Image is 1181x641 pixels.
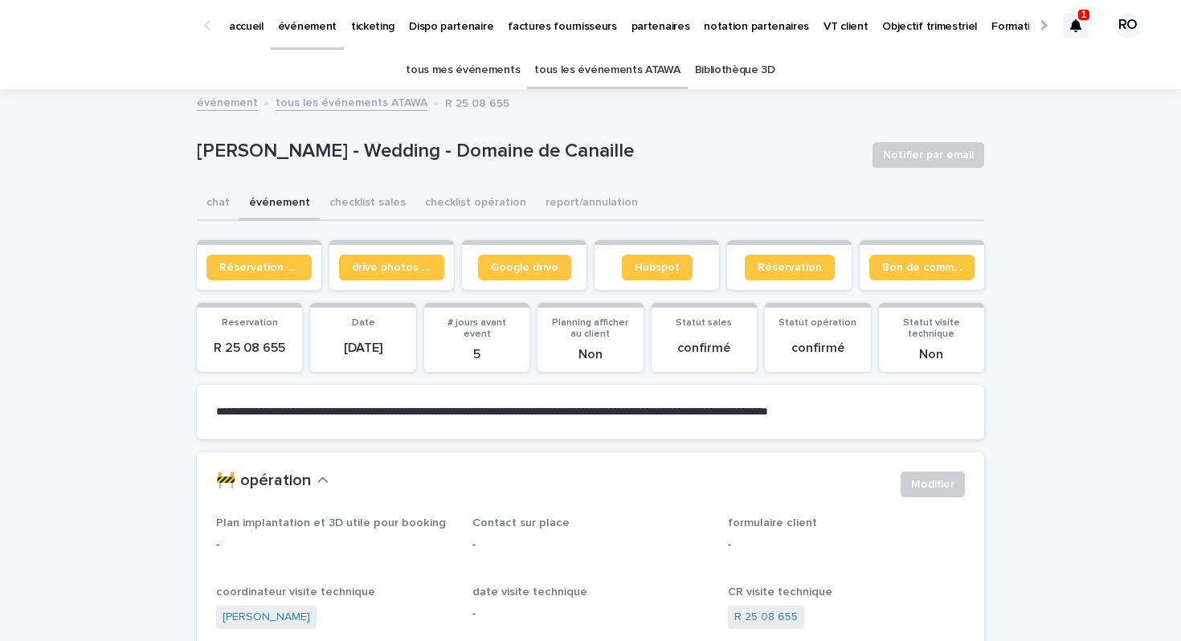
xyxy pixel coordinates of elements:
[216,537,453,553] p: -
[903,318,960,339] span: Statut visite technique
[872,142,984,168] button: Notifier par email
[1063,13,1089,39] div: 1
[352,318,375,328] span: Date
[339,255,444,280] a: drive photos coordinateur
[745,255,835,280] a: Réservation
[320,187,415,221] button: checklist sales
[320,341,406,356] p: [DATE]
[882,262,962,273] span: Bon de commande
[728,586,832,598] span: CR visite technique
[472,586,587,598] span: date visite technique
[695,51,775,89] a: Bibliothèque 3D
[472,517,570,529] span: Contact sur place
[478,255,571,280] a: Google drive
[889,347,975,362] p: Non
[547,347,633,362] p: Non
[883,147,974,163] span: Notifier par email
[1115,13,1141,39] div: RO
[216,472,311,491] h2: 🚧 opération
[728,537,965,553] p: -
[197,187,239,221] button: chat
[276,92,427,111] a: tous les événements ATAWA
[472,606,709,623] p: -
[197,92,258,111] a: événement
[728,517,817,529] span: formulaire client
[472,537,709,553] p: -
[552,318,628,339] span: Planning afficher au client
[1081,9,1087,20] p: 1
[219,262,299,273] span: Réservation client
[445,93,509,111] p: R 25 08 655
[491,262,558,273] span: Google drive
[206,341,292,356] p: R 25 08 655
[415,187,536,221] button: checklist opération
[734,609,798,626] a: R 25 08 655
[197,140,860,163] p: [PERSON_NAME] - Wedding - Domaine de Canaille
[434,347,520,362] p: 5
[222,318,278,328] span: Reservation
[635,262,680,273] span: Hubspot
[774,341,860,356] p: confirmé
[676,318,732,328] span: Statut sales
[206,255,312,280] a: Réservation client
[911,476,954,492] span: Modifier
[661,341,747,356] p: confirmé
[758,262,822,273] span: Réservation
[216,472,329,491] button: 🚧 opération
[622,255,693,280] a: Hubspot
[352,262,431,273] span: drive photos coordinateur
[216,517,446,529] span: Plan implantation et 3D utile pour booking
[869,255,975,280] a: Bon de commande
[447,318,506,339] span: # jours avant event
[901,472,965,497] button: Modifier
[239,187,320,221] button: événement
[32,10,188,42] img: Ls34BcGeRexTGTNfXpUC
[536,187,648,221] button: report/annulation
[216,586,375,598] span: coordinateur visite technique
[778,318,856,328] span: Statut opération
[534,51,680,89] a: tous les événements ATAWA
[406,51,520,89] a: tous mes événements
[223,609,310,626] a: [PERSON_NAME]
